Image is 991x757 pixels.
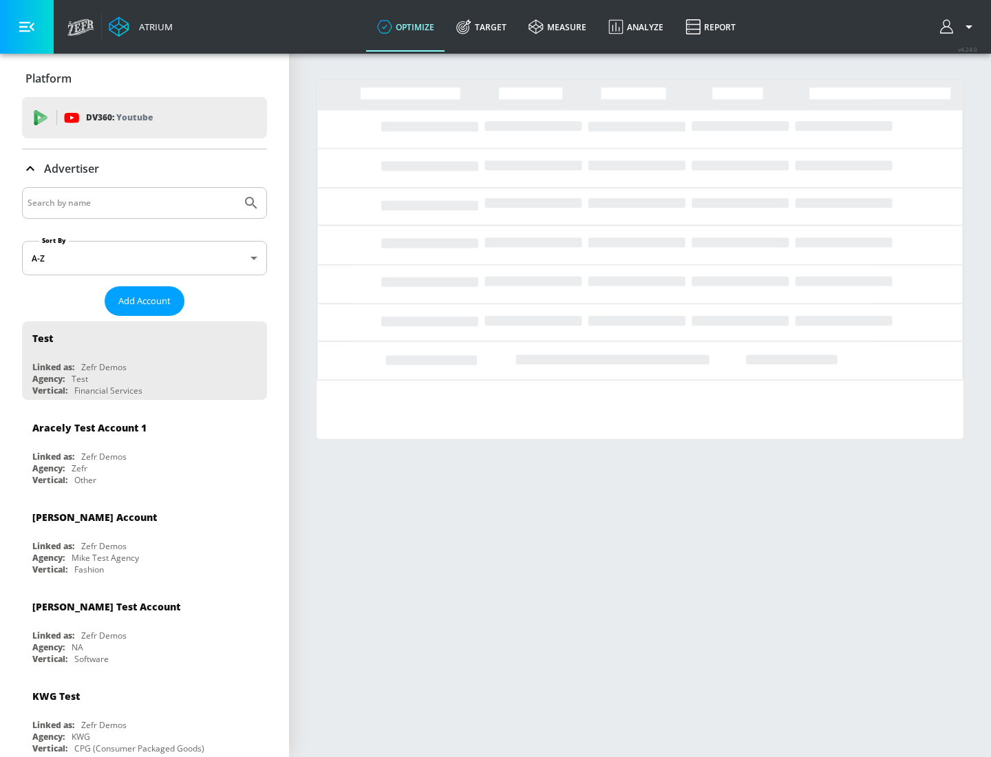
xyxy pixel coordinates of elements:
div: Atrium [134,21,173,33]
div: Vertical: [32,653,67,665]
div: Zefr Demos [81,451,127,462]
div: Zefr Demos [81,719,127,731]
div: Test [32,332,53,345]
div: Zefr [72,462,87,474]
div: Aracely Test Account 1Linked as:Zefr DemosAgency:ZefrVertical:Other [22,411,267,489]
p: DV360: [86,110,153,125]
span: v 4.24.0 [958,45,977,53]
a: measure [518,2,597,52]
p: Youtube [116,110,153,125]
div: Software [74,653,109,665]
div: Vertical: [32,564,67,575]
div: Linked as: [32,451,74,462]
div: Aracely Test Account 1 [32,421,147,434]
label: Sort By [39,236,69,245]
div: Agency: [32,731,65,743]
div: Agency: [32,641,65,653]
p: Platform [25,71,72,86]
div: Linked as: [32,630,74,641]
div: Vertical: [32,385,67,396]
div: TestLinked as:Zefr DemosAgency:TestVertical:Financial Services [22,321,267,400]
p: Advertiser [44,161,99,176]
div: Vertical: [32,743,67,754]
div: [PERSON_NAME] Account [32,511,157,524]
a: Atrium [109,17,173,37]
div: Linked as: [32,361,74,373]
div: DV360: Youtube [22,97,267,138]
div: [PERSON_NAME] AccountLinked as:Zefr DemosAgency:Mike Test AgencyVertical:Fashion [22,500,267,579]
div: [PERSON_NAME] Test AccountLinked as:Zefr DemosAgency:NAVertical:Software [22,590,267,668]
div: Vertical: [32,474,67,486]
a: Analyze [597,2,674,52]
div: Advertiser [22,149,267,188]
a: Target [445,2,518,52]
div: Zefr Demos [81,540,127,552]
div: Platform [22,59,267,98]
div: Linked as: [32,719,74,731]
div: KWG [72,731,90,743]
a: optimize [366,2,445,52]
div: Agency: [32,552,65,564]
input: Search by name [28,194,236,212]
button: Add Account [105,286,184,316]
div: Test [72,373,88,385]
div: NA [72,641,83,653]
div: Agency: [32,462,65,474]
div: Agency: [32,373,65,385]
div: Mike Test Agency [72,552,139,564]
span: Add Account [118,293,171,309]
a: Report [674,2,747,52]
div: Zefr Demos [81,361,127,373]
div: Fashion [74,564,104,575]
div: KWG Test [32,690,80,703]
div: Linked as: [32,540,74,552]
div: [PERSON_NAME] Test Account [32,600,180,613]
div: CPG (Consumer Packaged Goods) [74,743,204,754]
div: Other [74,474,96,486]
div: Financial Services [74,385,142,396]
div: A-Z [22,241,267,275]
div: Zefr Demos [81,630,127,641]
